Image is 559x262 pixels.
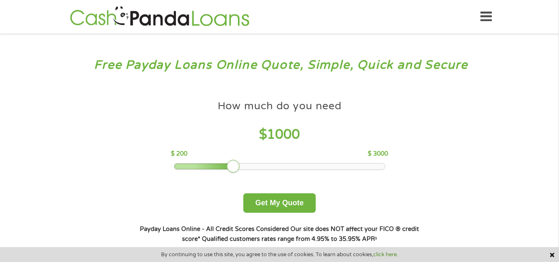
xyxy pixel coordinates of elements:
[368,149,388,159] p: $ 3000
[267,127,300,142] span: 1000
[67,5,252,29] img: GetLoanNow Logo
[373,251,398,258] a: click here.
[140,226,289,233] strong: Payday Loans Online - All Credit Scores Considered
[161,252,398,257] span: By continuing to use this site, you agree to the use of cookies. To learn about cookies,
[202,236,377,243] strong: Qualified customers rates range from 4.95% to 35.95% APR¹
[171,126,388,143] h4: $
[218,99,342,113] h4: How much do you need
[171,149,187,159] p: $ 200
[24,58,535,73] h3: Free Payday Loans Online Quote, Simple, Quick and Secure
[243,193,316,213] button: Get My Quote
[182,226,419,243] strong: Our site does NOT affect your FICO ® credit score*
